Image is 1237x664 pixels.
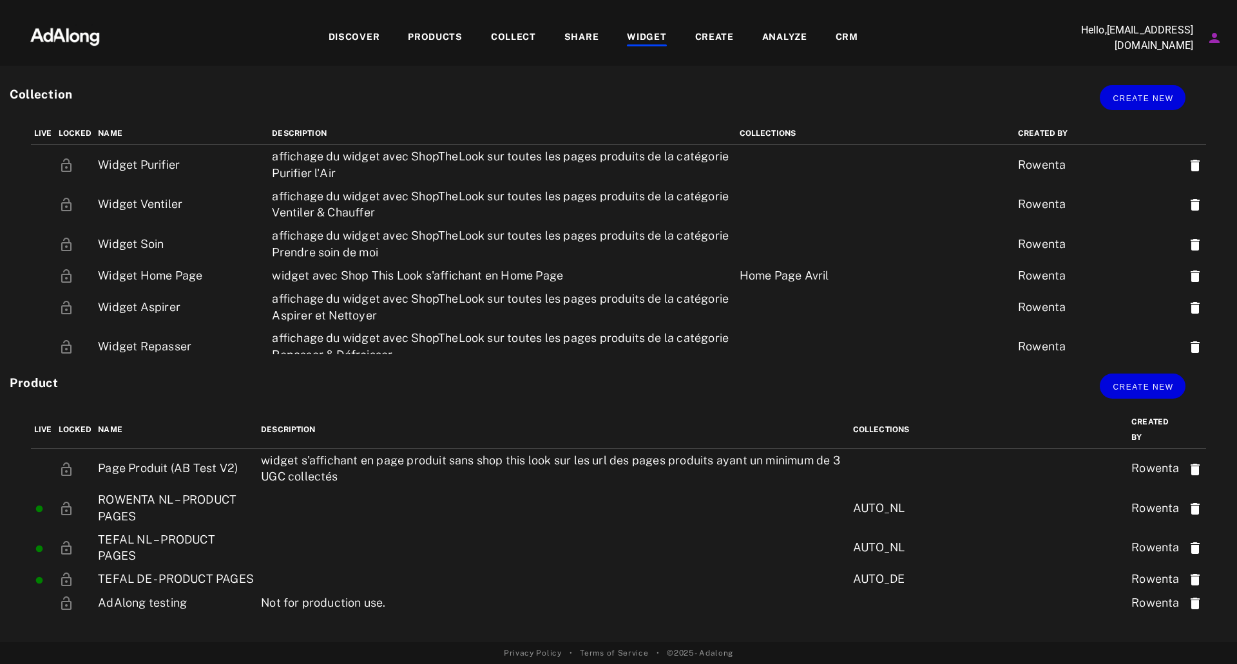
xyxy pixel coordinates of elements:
[95,264,269,287] td: Widget Home Page
[1015,224,1184,263] td: Rowenta
[1100,85,1185,110] button: Create new
[1064,23,1193,53] p: Hello, [EMAIL_ADDRESS][DOMAIN_NAME]
[1015,122,1184,145] th: Created by
[269,122,736,145] th: Description
[736,122,1015,145] th: Collections
[408,30,463,46] div: PRODUCTS
[762,30,807,46] div: ANALYZE
[564,30,599,46] div: SHARE
[1128,411,1184,449] th: Created by
[491,30,536,46] div: COLLECT
[59,572,74,585] span: You must be the owner of the widget in order to lock or unlock it
[95,185,269,224] td: Widget Ventiler
[1113,383,1173,392] span: Create new
[95,327,269,366] td: Widget Repasser
[740,267,1012,284] div: Home Page Avril
[258,411,850,449] th: Description
[1128,528,1184,567] td: Rowenta
[1128,567,1184,591] td: Rowenta
[1015,327,1184,366] td: Rowenta
[329,30,380,46] div: DISCOVER
[95,591,258,614] td: AdAlong testing
[504,647,562,659] a: Privacy Policy
[1015,145,1184,185] td: Rowenta
[8,16,122,55] img: 63233d7d88ed69de3c212112c67096b6.png
[269,185,736,224] td: affichage du widget avec ShopTheLook sur toutes les pages produits de la catégorie Ventiler & Cha...
[95,528,258,567] td: TEFAL NL – PRODUCT PAGES
[269,224,736,263] td: affichage du widget avec ShopTheLook sur toutes les pages produits de la catégorie Prendre soin d...
[95,411,258,449] th: name
[95,145,269,185] td: Widget Purifier
[269,145,736,185] td: affichage du widget avec ShopTheLook sur toutes les pages produits de la catégorie Purifier l'Air
[1015,287,1184,327] td: Rowenta
[570,647,573,659] span: •
[59,158,74,171] span: You must be the owner of the widget in order to lock or unlock it
[1203,27,1225,49] button: Account settings
[1015,264,1184,287] td: Rowenta
[59,237,74,251] span: You must be the owner of the widget in order to lock or unlock it
[627,30,666,46] div: WIDGET
[1128,448,1184,488] td: Rowenta
[59,269,74,282] span: You must be the owner of the widget in order to lock or unlock it
[1113,94,1173,103] span: Create new
[95,488,258,527] td: ROWENTA NL – PRODUCT PAGES
[850,411,1128,449] th: Collections
[31,411,55,449] th: Live
[1128,591,1184,614] td: Rowenta
[258,448,850,488] td: widget s'affichant en page produit sans shop this look sur les url des pages produits ayant un mi...
[657,647,660,659] span: •
[55,122,95,145] th: Locked
[95,567,258,591] td: TEFAL DE - PRODUCT PAGES
[258,591,850,614] td: Not for production use.
[95,224,269,263] td: Widget Soin
[580,647,648,659] a: Terms of Service
[59,339,74,353] span: You must be the owner of the widget in order to lock or unlock it
[853,500,1125,517] div: AUTO_NL
[59,595,74,609] span: You must be the owner of the widget in order to lock or unlock it
[55,411,95,449] th: Locked
[1128,488,1184,527] td: Rowenta
[853,539,1125,556] div: AUTO_NL
[59,299,74,313] span: You must be the owner of the widget in order to lock or unlock it
[836,30,858,46] div: CRM
[59,197,74,211] span: You must be the owner of the widget in order to lock or unlock it
[269,264,736,287] td: widget avec Shop This Look s'affichant en Home Page
[695,30,734,46] div: CREATE
[853,571,1125,587] div: AUTO_DE
[31,122,55,145] th: Live
[95,448,258,488] td: Page Produit (AB Test V2)
[269,327,736,366] td: affichage du widget avec ShopTheLook sur toutes les pages produits de la catégorie Repasser & Déf...
[95,122,269,145] th: name
[59,501,74,515] span: You must be the owner of the widget in order to lock or unlock it
[667,647,733,659] span: © 2025 - Adalong
[59,540,74,554] span: You must be the owner of the widget in order to lock or unlock it
[1173,602,1237,664] iframe: Chat Widget
[59,461,74,475] span: You must be the owner of the widget in order to lock or unlock it
[269,287,736,327] td: affichage du widget avec ShopTheLook sur toutes les pages produits de la catégorie Aspirer et Net...
[95,287,269,327] td: Widget Aspirer
[1015,185,1184,224] td: Rowenta
[1100,374,1185,399] button: Create new
[1173,602,1237,664] div: Chatwidget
